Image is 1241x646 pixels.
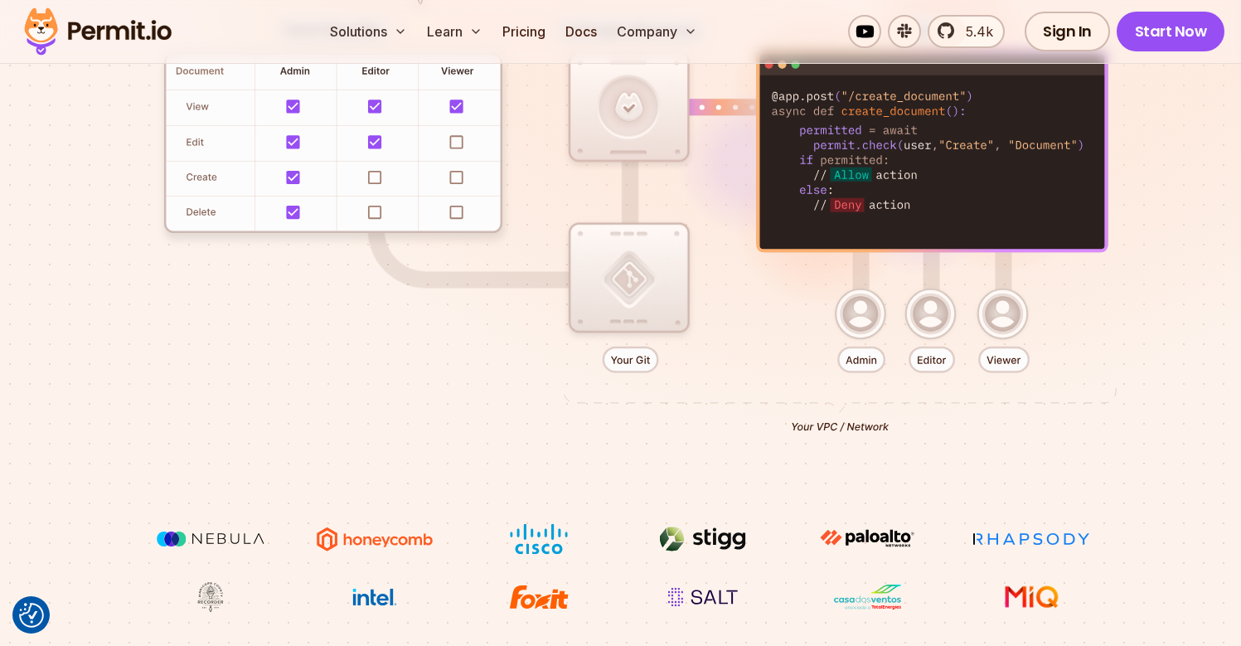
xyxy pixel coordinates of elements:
a: Start Now [1117,12,1225,51]
a: Docs [559,15,604,48]
img: Revisit consent button [19,603,44,628]
img: Foxit [477,581,601,613]
img: Maricopa County Recorder\'s Office [148,581,273,613]
img: Cisco [477,523,601,555]
span: 5.4k [956,22,993,41]
img: Honeycomb [313,523,437,555]
button: Solutions [323,15,414,48]
img: MIQ [975,583,1087,611]
img: Casa dos Ventos [805,581,929,613]
img: Intel [313,581,437,613]
button: Company [610,15,704,48]
img: Permit logo [17,3,179,60]
a: 5.4k [928,15,1005,48]
a: Sign In [1025,12,1110,51]
button: Consent Preferences [19,603,44,628]
img: Rhapsody Health [969,523,1093,555]
a: Pricing [496,15,552,48]
img: salt [641,581,765,613]
img: Nebula [148,523,273,555]
img: paloalto [805,523,929,553]
img: Stigg [641,523,765,555]
button: Learn [420,15,489,48]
